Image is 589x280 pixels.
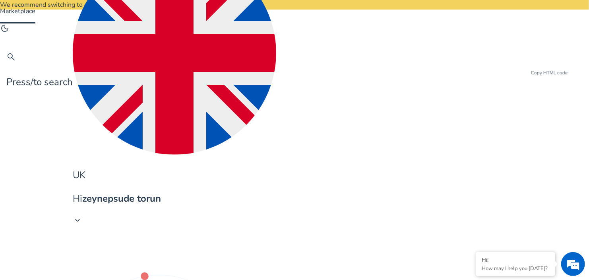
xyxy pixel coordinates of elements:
p: Hi [73,192,276,206]
span: keyboard_arrow_down [73,216,82,225]
p: UK [73,168,276,182]
b: zeynepsude torun [82,192,161,205]
div: Copy HTML code [528,68,571,78]
div: Hi! [482,256,549,264]
p: How may I help you today? [482,265,549,272]
p: Press to search [6,75,73,89]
